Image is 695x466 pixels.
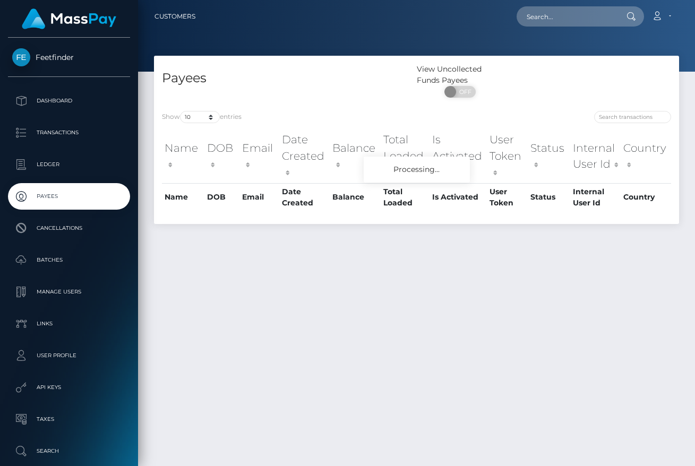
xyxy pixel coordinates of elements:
select: Showentries [180,111,220,123]
img: Feetfinder [12,48,30,66]
div: View Uncollected Funds Payees [417,64,504,86]
a: API Keys [8,374,130,401]
a: User Profile [8,342,130,369]
p: Search [12,443,126,459]
th: Balance [330,183,381,211]
th: Country [621,183,671,211]
a: Batches [8,247,130,273]
p: Batches [12,252,126,268]
div: Processing... [364,157,470,183]
p: Cancellations [12,220,126,236]
h4: Payees [162,69,409,88]
th: Email [239,129,279,183]
p: Links [12,316,126,332]
p: Payees [12,188,126,204]
p: Taxes [12,411,126,427]
th: DOB [204,183,240,211]
th: Total Loaded [381,129,430,183]
a: Dashboard [8,88,130,114]
a: Ledger [8,151,130,178]
th: Status [528,129,570,183]
th: User Token [487,129,528,183]
th: Name [162,129,204,183]
p: Dashboard [12,93,126,109]
th: Balance [330,129,381,183]
th: Email [239,183,279,211]
p: Transactions [12,125,126,141]
th: Total Loaded [381,183,430,211]
img: MassPay Logo [22,8,116,29]
a: Search [8,438,130,464]
p: API Keys [12,379,126,395]
a: Links [8,310,130,337]
th: Is Activated [430,183,487,211]
span: Feetfinder [8,53,130,62]
p: User Profile [12,348,126,364]
input: Search... [517,6,616,27]
th: Internal User Id [570,183,620,211]
th: Is Activated [430,129,487,183]
th: Status [528,183,570,211]
a: Manage Users [8,279,130,305]
label: Show entries [162,111,242,123]
th: Date Created [279,129,330,183]
th: Date Created [279,183,330,211]
input: Search transactions [594,111,671,123]
th: DOB [204,129,240,183]
a: Payees [8,183,130,210]
th: User Token [487,183,528,211]
th: Internal User Id [570,129,620,183]
th: Country [621,129,671,183]
p: Manage Users [12,284,126,300]
span: OFF [450,86,477,98]
a: Cancellations [8,215,130,241]
p: Ledger [12,157,126,172]
a: Transactions [8,119,130,146]
a: Taxes [8,406,130,433]
a: Customers [155,5,195,28]
th: Name [162,183,204,211]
